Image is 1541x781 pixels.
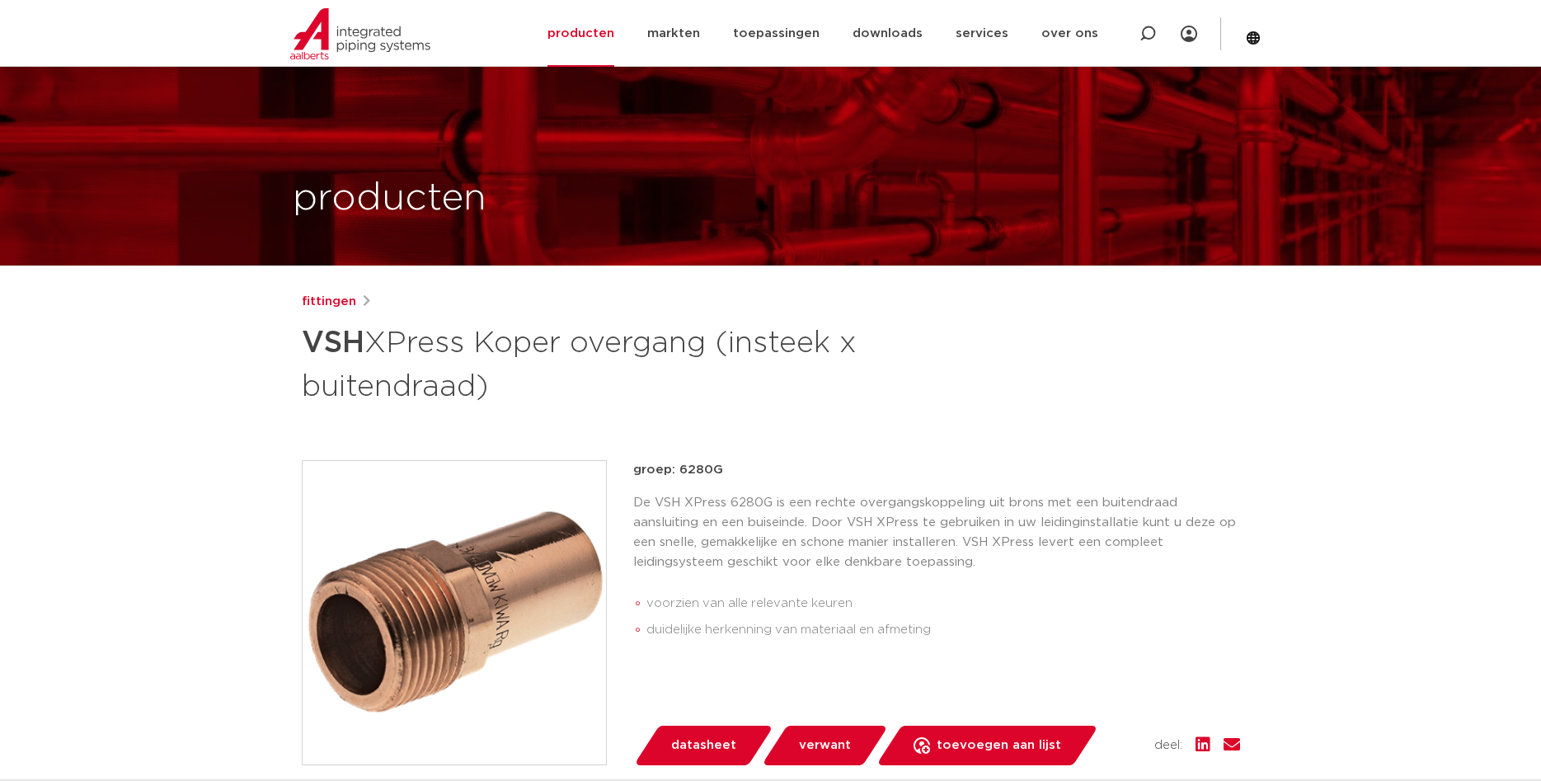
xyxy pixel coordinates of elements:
span: toevoegen aan lijst [937,732,1061,759]
h1: producten [293,172,486,225]
img: Product Image for VSH XPress Koper overgang (insteek x buitendraad) [303,461,606,765]
strong: VSH [302,328,364,358]
p: De VSH XPress 6280G is een rechte overgangskoppeling uit brons met een buitendraad aansluiting en... [633,493,1240,572]
p: groep: 6280G [633,460,1240,480]
a: fittingen [302,292,356,312]
li: duidelijke herkenning van materiaal en afmeting [646,617,1240,643]
h1: XPress Koper overgang (insteek x buitendraad) [302,318,921,407]
span: datasheet [671,732,736,759]
a: verwant [761,726,888,765]
span: deel: [1154,736,1182,755]
span: verwant [799,732,851,759]
a: datasheet [633,726,773,765]
li: voorzien van alle relevante keuren [646,590,1240,617]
